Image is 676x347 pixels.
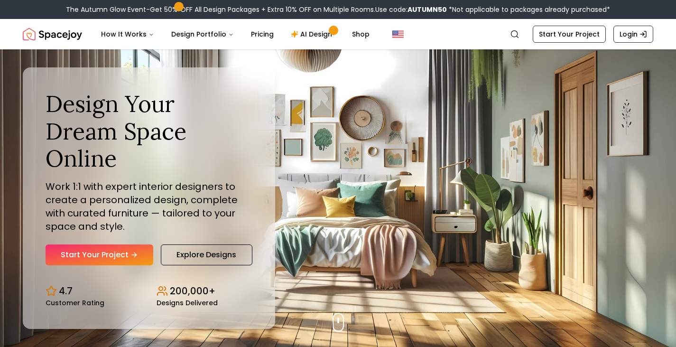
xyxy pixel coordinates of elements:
div: The Autumn Glow Event-Get 50% OFF All Design Packages + Extra 10% OFF on Multiple Rooms. [66,5,610,14]
button: How It Works [93,25,162,44]
p: 4.7 [59,284,73,298]
h1: Design Your Dream Space Online [46,90,252,172]
img: United States [392,28,404,40]
a: Login [613,26,653,43]
a: Spacejoy [23,25,82,44]
span: Use code: [375,5,447,14]
a: Pricing [243,25,281,44]
p: 200,000+ [170,284,215,298]
b: AUTUMN50 [407,5,447,14]
a: Shop [344,25,377,44]
small: Designs Delivered [157,300,218,306]
span: *Not applicable to packages already purchased* [447,5,610,14]
img: Spacejoy Logo [23,25,82,44]
a: Explore Designs [161,244,252,265]
p: Work 1:1 with expert interior designers to create a personalized design, complete with curated fu... [46,180,252,233]
button: Design Portfolio [164,25,241,44]
small: Customer Rating [46,300,104,306]
a: Start Your Project [46,244,153,265]
nav: Global [23,19,653,49]
a: AI Design [283,25,343,44]
div: Design stats [46,277,252,306]
a: Start Your Project [533,26,606,43]
nav: Main [93,25,377,44]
